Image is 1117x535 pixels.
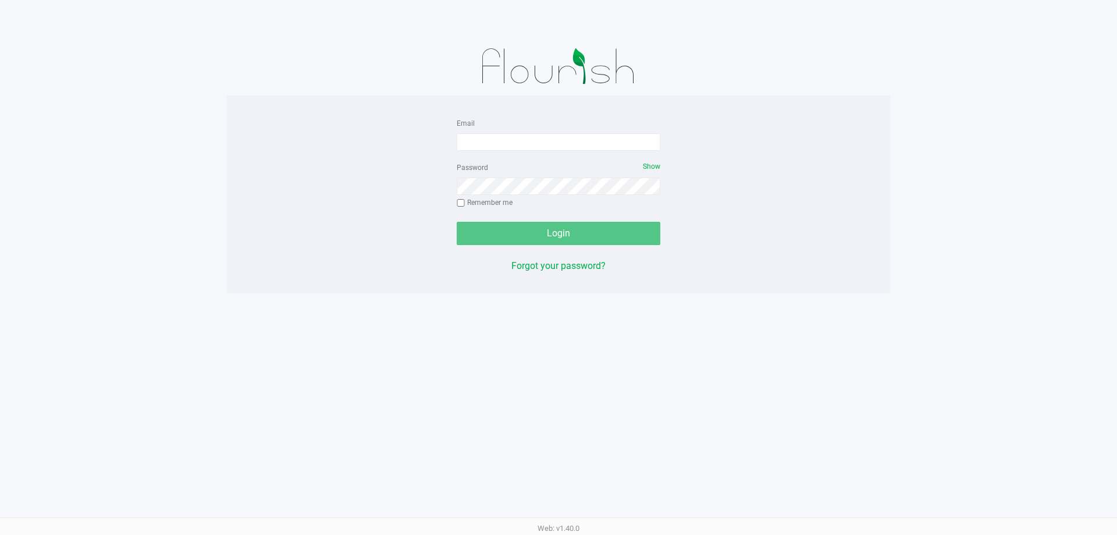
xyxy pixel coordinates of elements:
span: Web: v1.40.0 [538,524,579,533]
label: Email [457,118,475,129]
input: Remember me [457,199,465,207]
button: Forgot your password? [511,259,606,273]
label: Password [457,162,488,173]
span: Show [643,162,660,171]
label: Remember me [457,197,513,208]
